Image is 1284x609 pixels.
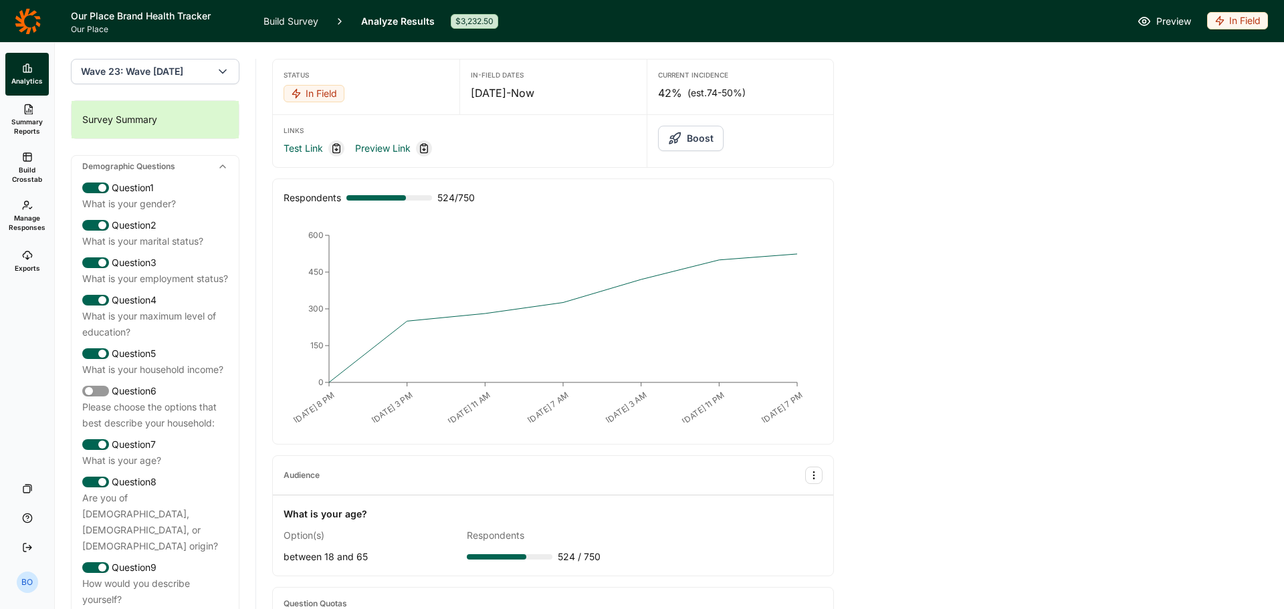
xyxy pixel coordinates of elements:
[17,572,38,593] div: BO
[5,144,49,192] a: Build Crosstab
[318,377,324,387] tspan: 0
[81,65,183,78] span: Wave 23: Wave [DATE]
[467,527,639,543] div: Respondents
[284,85,344,104] button: In Field
[1138,13,1191,29] a: Preview
[72,101,239,138] div: Survey Summary
[82,255,228,271] div: Question 3
[82,490,228,554] div: Are you of [DEMOGRAPHIC_DATA], [DEMOGRAPHIC_DATA], or [DEMOGRAPHIC_DATA] origin?
[15,263,40,273] span: Exports
[471,70,635,80] div: In-Field Dates
[760,390,805,425] text: [DATE] 7 PM
[5,96,49,144] a: Summary Reports
[680,390,726,427] text: [DATE] 11 PM
[5,53,49,96] a: Analytics
[284,190,341,206] div: Respondents
[604,390,649,425] text: [DATE] 3 AM
[437,190,475,206] span: 524 / 750
[805,467,823,484] button: Audience Options
[1207,12,1268,31] button: In Field
[82,560,228,576] div: Question 9
[416,140,432,156] div: Copy link
[82,474,228,490] div: Question 8
[328,140,344,156] div: Copy link
[82,180,228,196] div: Question 1
[687,86,746,100] span: (est. 74-50% )
[446,390,492,427] text: [DATE] 11 AM
[308,303,324,314] tspan: 300
[82,308,228,340] div: What is your maximum level of education?
[284,598,347,609] div: Question Quotas
[370,390,415,425] text: [DATE] 3 PM
[310,340,324,350] tspan: 150
[451,14,498,29] div: $3,232.50
[9,213,45,232] span: Manage Responses
[308,230,324,240] tspan: 600
[284,527,456,543] div: Option(s)
[82,383,228,399] div: Question 6
[284,85,344,102] div: In Field
[5,240,49,283] a: Exports
[11,117,43,136] span: Summary Reports
[284,140,323,156] a: Test Link
[308,267,324,277] tspan: 450
[11,76,43,86] span: Analytics
[71,8,247,24] h1: Our Place Brand Health Tracker
[471,85,635,101] div: [DATE] - Now
[82,271,228,287] div: What is your employment status?
[82,217,228,233] div: Question 2
[82,576,228,608] div: How would you describe yourself?
[71,59,239,84] button: Wave 23: Wave [DATE]
[71,24,247,35] span: Our Place
[82,233,228,249] div: What is your marital status?
[526,390,570,425] text: [DATE] 7 AM
[5,192,49,240] a: Manage Responses
[72,156,239,177] div: Demographic Questions
[292,390,336,425] text: [DATE] 8 PM
[11,165,43,184] span: Build Crosstab
[82,399,228,431] div: Please choose the options that best describe your household:
[82,196,228,212] div: What is your gender?
[284,551,368,562] span: between 18 and 65
[82,292,228,308] div: Question 4
[82,437,228,453] div: Question 7
[658,126,724,151] button: Boost
[1156,13,1191,29] span: Preview
[284,70,449,80] div: Status
[82,453,228,469] div: What is your age?
[284,126,636,135] div: Links
[82,346,228,362] div: Question 5
[355,140,411,156] a: Preview Link
[82,362,228,378] div: What is your household income?
[284,470,320,481] div: Audience
[1207,12,1268,29] div: In Field
[558,549,601,565] span: 524 / 750
[284,506,367,522] div: What is your age?
[658,85,682,101] span: 42%
[658,70,823,80] div: Current Incidence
